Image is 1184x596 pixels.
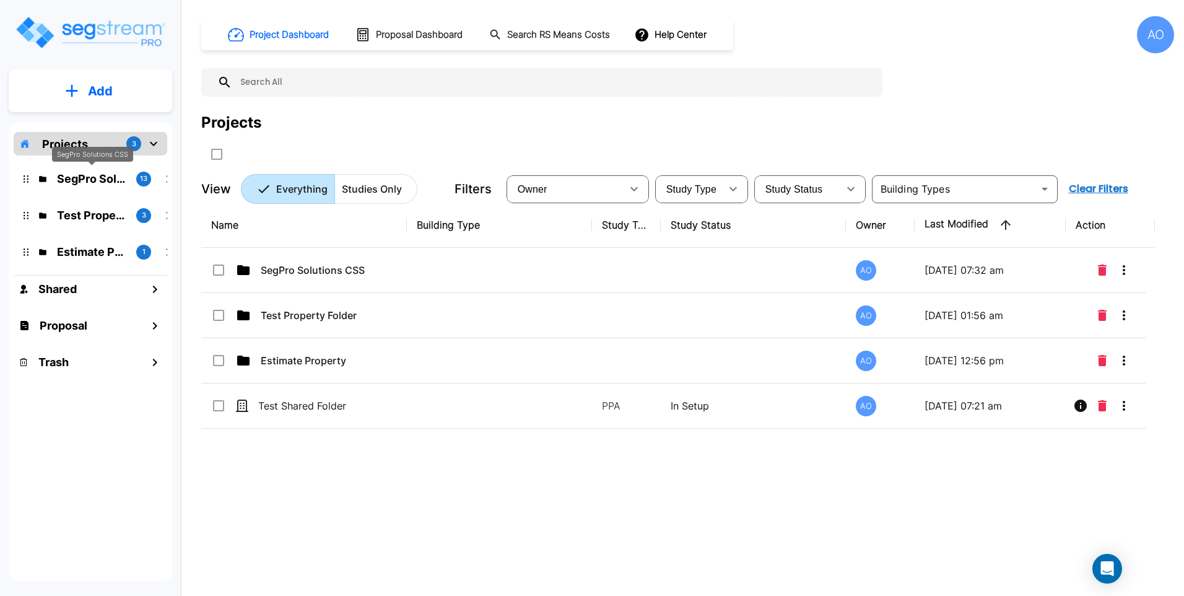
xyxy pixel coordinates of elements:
[201,112,261,134] div: Projects
[57,207,126,224] p: Test Property Folder
[925,263,1056,278] p: [DATE] 07:32 am
[518,184,547,195] span: Owner
[232,68,876,97] input: Search All
[1064,177,1133,201] button: Clear Filters
[507,28,610,42] h1: Search RS Means Costs
[1137,16,1174,53] div: AO
[88,82,113,100] p: Add
[846,203,915,248] th: Owner
[140,173,147,184] p: 13
[658,172,721,206] div: Select
[14,15,166,50] img: Logo
[334,174,417,204] button: Studies Only
[484,23,617,47] button: Search RS Means Costs
[1093,303,1112,328] button: Delete
[1093,393,1112,418] button: Delete
[1112,303,1136,328] button: More-Options
[142,210,146,221] p: 3
[602,398,651,413] p: PPA
[376,28,463,42] h1: Proposal Dashboard
[241,174,335,204] button: Everything
[52,147,133,162] div: SegPro Solutions CSS
[1066,203,1155,248] th: Action
[38,281,77,297] h1: Shared
[9,73,172,109] button: Add
[1068,393,1093,418] button: Info
[856,260,876,281] div: AO
[1112,258,1136,283] button: More-Options
[261,353,385,368] p: Estimate Property
[856,351,876,371] div: AO
[925,308,1056,323] p: [DATE] 01:56 am
[666,184,716,195] span: Study Type
[876,180,1034,198] input: Building Types
[40,317,87,334] h1: Proposal
[1036,180,1053,198] button: Open
[509,172,622,206] div: Select
[661,203,846,248] th: Study Status
[42,136,88,152] p: Projects
[132,139,136,149] p: 3
[201,203,407,248] th: Name
[1093,348,1112,373] button: Delete
[925,353,1056,368] p: [DATE] 12:56 pm
[757,172,838,206] div: Select
[1093,258,1112,283] button: Delete
[250,28,329,42] h1: Project Dashboard
[201,180,231,198] p: View
[925,398,1056,413] p: [DATE] 07:21 am
[856,396,876,416] div: AO
[350,22,469,48] button: Proposal Dashboard
[592,203,661,248] th: Study Type
[1112,393,1136,418] button: More-Options
[455,180,492,198] p: Filters
[57,170,126,187] p: SegPro Solutions CSS
[1112,348,1136,373] button: More-Options
[671,398,836,413] p: In Setup
[856,305,876,326] div: AO
[204,142,229,167] button: SelectAll
[241,174,417,204] div: Platform
[765,184,823,195] span: Study Status
[261,263,385,278] p: SegPro Solutions CSS
[57,243,126,260] p: Estimate Property
[915,203,1066,248] th: Last Modified
[142,247,146,257] p: 1
[1092,554,1122,584] div: Open Intercom Messenger
[632,23,712,46] button: Help Center
[407,203,592,248] th: Building Type
[276,182,328,196] p: Everything
[258,398,382,413] p: Test Shared Folder
[223,21,336,48] button: Project Dashboard
[261,308,385,323] p: Test Property Folder
[342,182,402,196] p: Studies Only
[38,354,69,370] h1: Trash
